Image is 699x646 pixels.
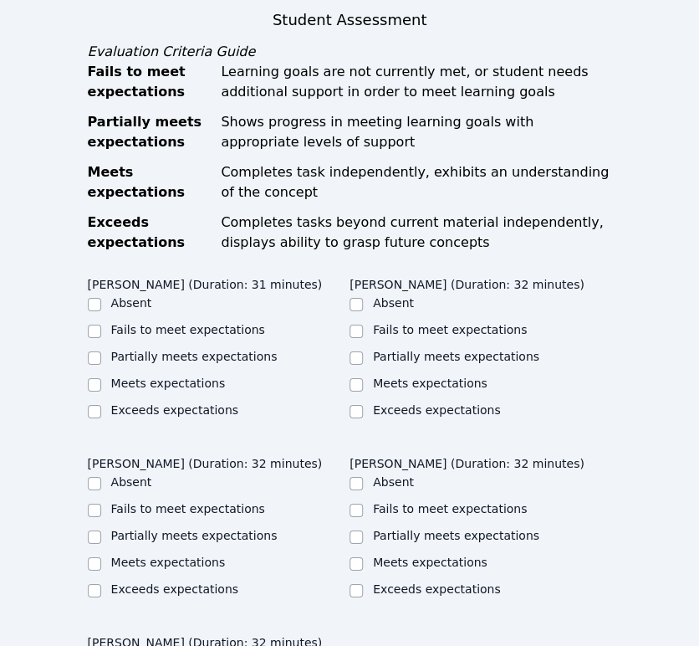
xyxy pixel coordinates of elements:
label: Meets expectations [111,556,226,569]
label: Fails to meet expectations [373,323,527,336]
div: Exceeds expectations [88,213,212,253]
label: Fails to meet expectations [111,323,265,336]
label: Exceeds expectations [373,582,500,596]
div: Completes tasks beyond current material independently, displays ability to grasp future concepts [221,213,611,253]
label: Exceeds expectations [111,582,238,596]
label: Fails to meet expectations [111,502,265,515]
label: Exceeds expectations [373,403,500,417]
label: Partially meets expectations [373,529,539,542]
label: Meets expectations [373,556,487,569]
div: Meets expectations [88,162,212,203]
label: Exceeds expectations [111,403,238,417]
div: Partially meets expectations [88,112,212,152]
label: Absent [111,296,152,310]
div: Shows progress in meeting learning goals with appropriate levels of support [221,112,611,152]
div: Fails to meet expectations [88,62,212,102]
label: Meets expectations [373,377,487,390]
label: Partially meets expectations [111,529,278,542]
div: Completes task independently, exhibits an understanding of the concept [221,162,611,203]
legend: [PERSON_NAME] (Duration: 32 minutes) [349,269,584,295]
legend: [PERSON_NAME] (Duration: 32 minutes) [349,449,584,474]
label: Meets expectations [111,377,226,390]
label: Absent [373,296,414,310]
h3: Student Assessment [88,8,612,32]
label: Partially meets expectations [373,350,539,363]
label: Partially meets expectations [111,350,278,363]
legend: [PERSON_NAME] (Duration: 31 minutes) [88,269,323,295]
div: Learning goals are not currently met, or student needs additional support in order to meet learni... [221,62,611,102]
label: Absent [111,475,152,489]
legend: [PERSON_NAME] (Duration: 32 minutes) [88,449,323,474]
div: Evaluation Criteria Guide [88,42,612,62]
label: Fails to meet expectations [373,502,527,515]
label: Absent [373,475,414,489]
